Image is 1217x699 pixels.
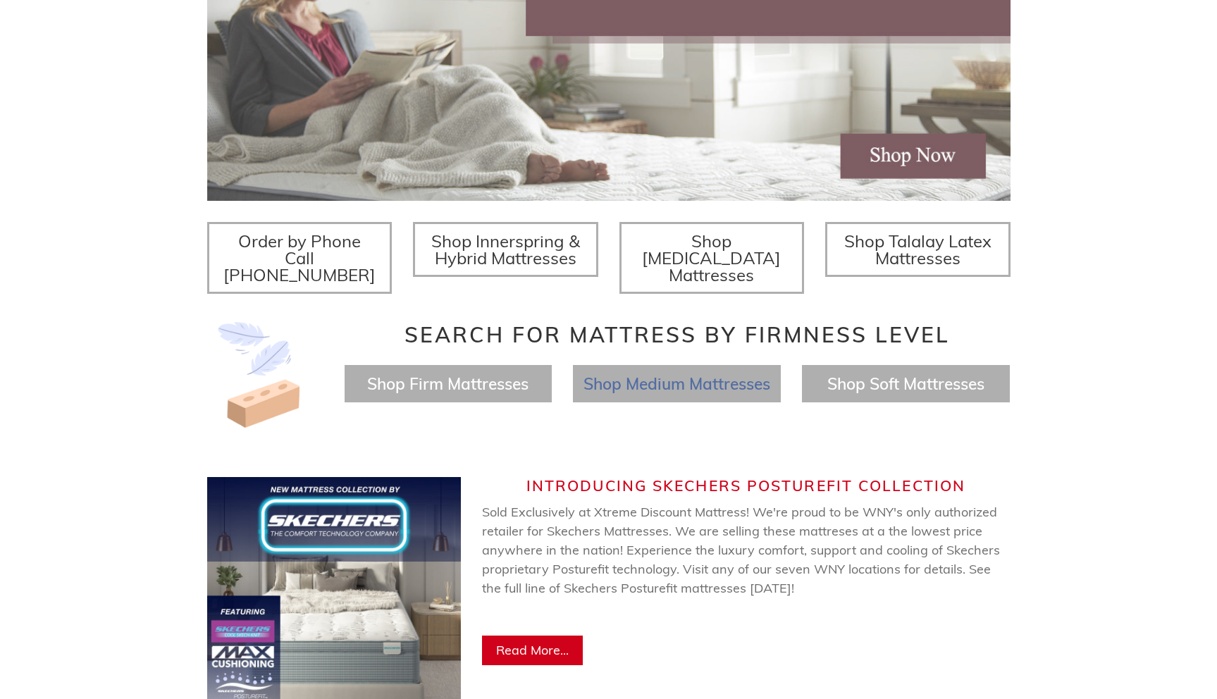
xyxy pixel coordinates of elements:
[413,222,598,277] a: Shop Innerspring & Hybrid Mattresses
[223,230,376,285] span: Order by Phone Call [PHONE_NUMBER]
[496,642,569,658] span: Read More...
[431,230,580,268] span: Shop Innerspring & Hybrid Mattresses
[482,636,583,665] a: Read More...
[825,222,1011,277] a: Shop Talalay Latex Mattresses
[619,222,805,294] a: Shop [MEDICAL_DATA] Mattresses
[482,504,1000,634] span: Sold Exclusively at Xtreme Discount Mattress! We're proud to be WNY's only authorized retailer fo...
[207,222,393,294] a: Order by Phone Call [PHONE_NUMBER]
[642,230,781,285] span: Shop [MEDICAL_DATA] Mattresses
[827,373,984,394] a: Shop Soft Mattresses
[367,373,529,394] a: Shop Firm Mattresses
[583,373,770,394] a: Shop Medium Mattresses
[526,476,965,495] span: Introducing Skechers Posturefit Collection
[207,322,313,428] img: Image-of-brick- and-feather-representing-firm-and-soft-feel
[844,230,991,268] span: Shop Talalay Latex Mattresses
[404,321,950,348] span: Search for Mattress by Firmness Level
